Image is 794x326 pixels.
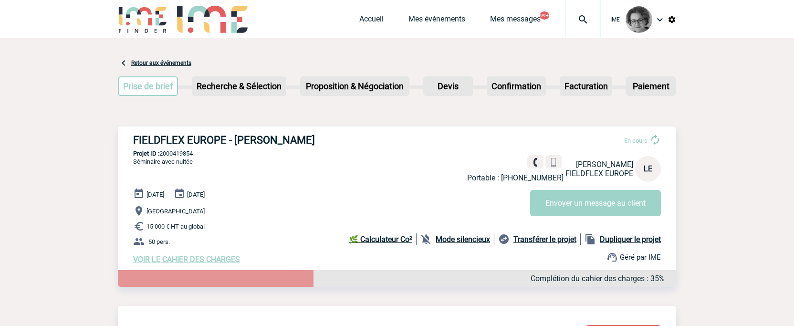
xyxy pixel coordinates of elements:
[488,77,545,95] p: Confirmation
[513,235,576,244] b: Transférer le projet
[620,253,661,262] span: Géré par IME
[624,137,648,144] span: En cours
[349,235,412,244] b: 🌿 Calculateur Co²
[626,6,652,33] img: 101028-0.jpg
[133,134,419,146] h3: FIELDFLEX EUROPE - [PERSON_NAME]
[436,235,490,244] b: Mode silencieux
[549,158,558,167] img: portable.png
[644,164,652,173] span: LE
[301,77,408,95] p: Proposition & Négociation
[490,14,541,28] a: Mes messages
[531,158,540,167] img: fixe.png
[146,223,205,230] span: 15 000 € HT au global
[193,77,285,95] p: Recherche & Sélection
[565,169,633,178] span: FIELDFLEX EUROPE
[131,60,191,66] a: Retour aux événements
[600,235,661,244] b: Dupliquer le projet
[133,150,159,157] b: Projet ID :
[118,150,676,157] p: 2000419854
[133,158,193,165] span: Séminaire avec nuitée
[627,77,675,95] p: Paiement
[606,252,618,263] img: support.png
[187,191,205,198] span: [DATE]
[119,77,177,95] p: Prise de brief
[408,14,465,28] a: Mes événements
[148,238,170,245] span: 50 pers.
[530,190,661,216] button: Envoyer un message au client
[610,16,620,23] span: IME
[585,233,596,245] img: file_copy-black-24dp.png
[424,77,472,95] p: Devis
[349,233,417,245] a: 🌿 Calculateur Co²
[146,208,205,215] span: [GEOGRAPHIC_DATA]
[118,6,167,33] img: IME-Finder
[146,191,164,198] span: [DATE]
[133,255,240,264] a: VOIR LE CAHIER DES CHARGES
[576,160,633,169] span: [PERSON_NAME]
[467,173,564,182] p: Portable : [PHONE_NUMBER]
[359,14,384,28] a: Accueil
[561,77,612,95] p: Facturation
[540,11,549,20] button: 99+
